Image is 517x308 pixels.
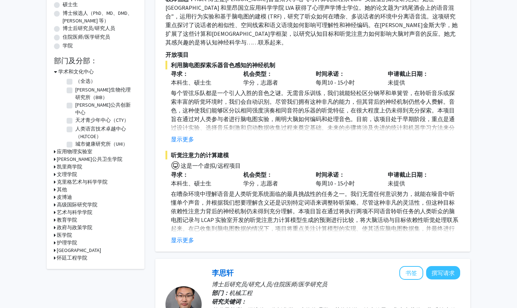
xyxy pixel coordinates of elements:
font: 学院 [63,42,73,49]
button: 向李思轩撰写请求 [426,266,460,279]
font: 克里格艺术与科学学院 [57,179,108,185]
font: 凯里商学院 [57,163,82,170]
font: 护理学院 [57,239,77,246]
font: 研究关键词： [212,298,247,305]
font: 每周10 - 15小时 [316,180,355,187]
font: [GEOGRAPHIC_DATA] [57,247,101,253]
font: 机械工程 [229,289,252,296]
font: 申请截止日期： [388,70,428,77]
iframe: 聊天 [5,275,31,303]
font: （全选） [75,78,96,84]
font: 申请截止日期： [388,171,428,178]
font: [PERSON_NAME]公共卫生学院 [57,156,122,162]
button: 显示更多 [171,135,194,144]
font: 每个管弦乐队都是一个引人入胜的音色之谜。无需音乐训练，我们就能轻松区分钢琴和单簧管，在聆听音乐或探索丰富的听觉环境时，我们会自动识别。尽管我们拥有这种非凡的能力，但其背后的神经机制仍然令人费解。... [171,89,455,140]
font: 皮博迪 [57,194,72,200]
font: 其他 [57,186,67,193]
a: 李思轩 [212,268,234,277]
font: 高级国际研究学院 [57,201,97,208]
font: 博士后研究员/研究人员 [63,25,115,31]
font: 人类语言技术卓越中心（HLTCOE） [75,125,126,140]
font: 显示更多 [171,236,194,244]
font: 撰写请求 [432,269,455,277]
font: 时间承诺： [316,70,345,77]
font: 部门： [212,289,229,296]
font: 博士候选人（PhD、MD、DMD、[PERSON_NAME] 等） [63,10,133,24]
font: 本科生、硕士生 [171,79,211,86]
font: 每周10 - 15小时 [316,79,355,86]
button: 显示更多 [171,236,194,244]
font: 机会类型： [243,171,272,178]
font: 显示更多 [171,136,194,143]
font: 应用物理实验室 [57,148,92,155]
font: 城市健康研究所（UHI） [75,141,128,147]
font: 学分，志愿者 [243,79,278,86]
font: 未提供 [388,180,405,187]
font: 学术和文化中心 [58,68,94,75]
font: 在嘈杂环境中理解语音是人类听觉系统面临的最具挑战性的任务之一。我们无需任何意识努力，就能在噪音中听懂单个声音，并根据我们想要理解含义还是识别特定词语来调整聆听策略。尽管这种非凡的灵活性，但这种目... [171,190,458,241]
font: 医学院 [57,232,72,238]
font: 住院医师/医学研究员 [63,34,110,40]
font: 本科生、硕士生 [171,180,211,187]
font: 艺术与科学学院 [57,209,92,215]
font: 寻求： [171,70,188,77]
font: 学分，志愿者 [243,180,278,187]
font: 利用脑电图探索乐器音色感知的神经机制 [171,61,275,69]
font: 教育学院 [57,217,77,223]
font: 寻求： [171,171,188,178]
font: 怀廷工程学院 [57,254,87,261]
font: 硕士生 [63,1,78,8]
font: 政府与政策学院 [57,224,92,231]
font: 文理学院 [57,171,77,177]
font: 机会类型： [243,70,272,77]
font: 开放项目 [165,51,189,58]
font: 听觉注意力的计算建模 [171,151,229,159]
font: [PERSON_NAME]生物伦理研究所（BIB） [75,86,131,100]
font: 时间承诺： [316,171,345,178]
font: 这是一个虚拟/远程项目 [181,162,241,169]
font: [PERSON_NAME]公共创新中心 [75,102,131,116]
font: 部门及分部： [54,56,97,65]
font: 天才青少年中心（CTY） [75,117,129,123]
font: 未提供 [388,79,405,86]
button: 将李思璇添加到书签 [399,266,423,280]
font: 书签 [405,269,417,277]
font: 博士后研究员/研究人员/住院医师/医学研究员 [212,281,327,288]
